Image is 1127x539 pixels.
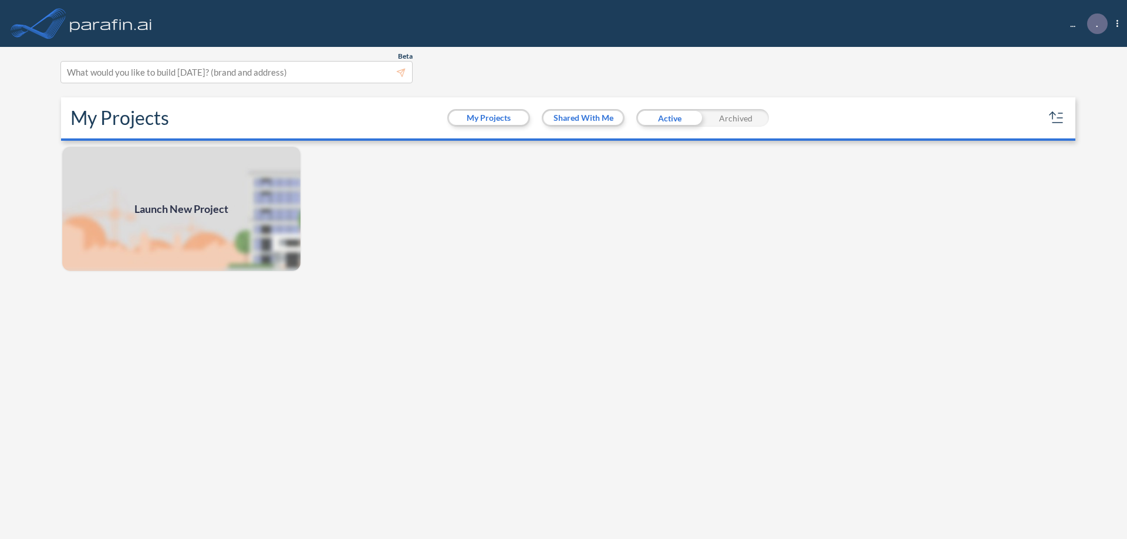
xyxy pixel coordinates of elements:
[636,109,703,127] div: Active
[703,109,769,127] div: Archived
[398,52,413,61] span: Beta
[134,201,228,217] span: Launch New Project
[1096,18,1098,29] p: .
[61,145,302,272] img: add
[68,12,154,35] img: logo
[449,111,528,125] button: My Projects
[70,107,169,129] h2: My Projects
[1052,13,1118,34] div: ...
[1047,109,1066,127] button: sort
[61,145,302,272] a: Launch New Project
[544,111,623,125] button: Shared With Me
